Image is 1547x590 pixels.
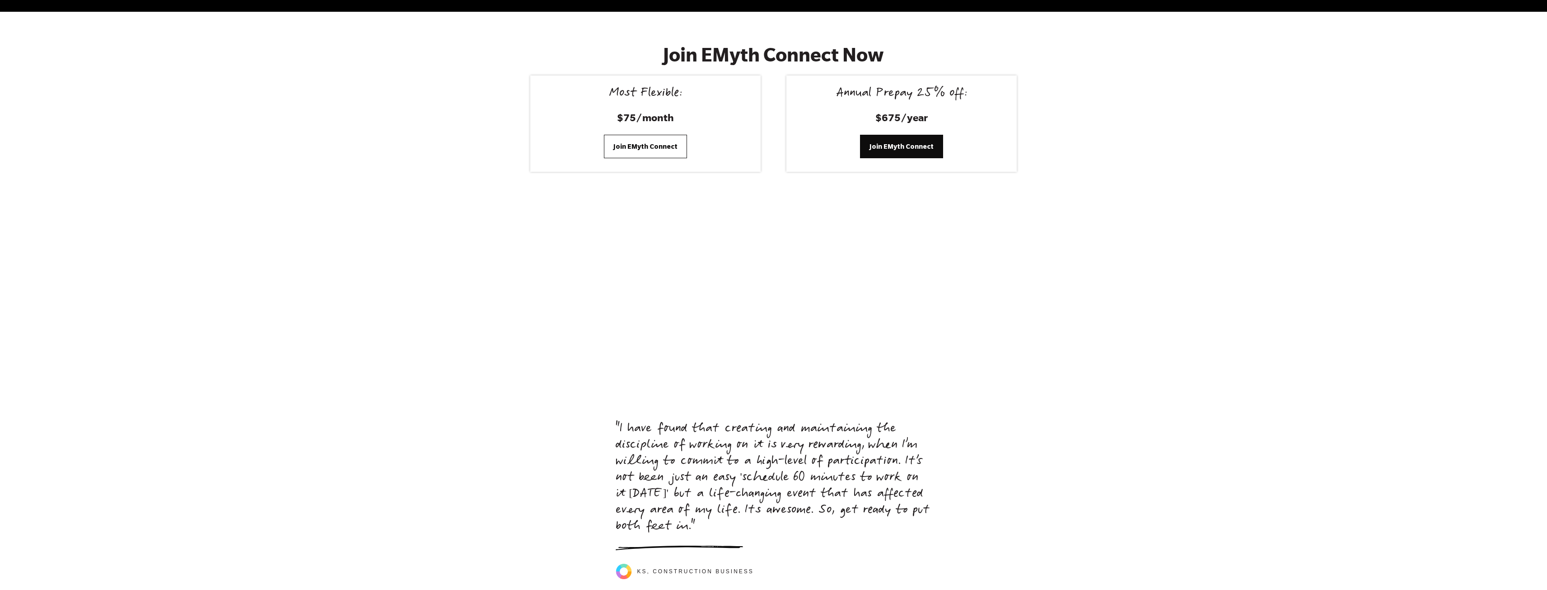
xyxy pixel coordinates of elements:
span: Join EMyth Connect [613,142,678,151]
h3: $75/month [541,110,750,124]
span: "I have found that creating and maintaining the discipline of working on it is very rewarding, wh... [616,420,930,536]
a: Join EMyth Connect [604,135,687,158]
iframe: HubSpot Video [604,203,943,394]
iframe: Chat Widget [1502,547,1547,590]
a: Join EMyth Connect [860,135,943,158]
div: Annual Prepay 25% off: [797,86,1006,102]
img: ses_full_rgb [616,564,632,579]
span: Join EMyth Connect [869,142,934,151]
div: Most Flexible: [541,86,750,102]
span: KS, Construction business [637,568,754,576]
h2: Join EMyth Connect Now [588,43,959,66]
h3: $675/year [797,110,1006,124]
